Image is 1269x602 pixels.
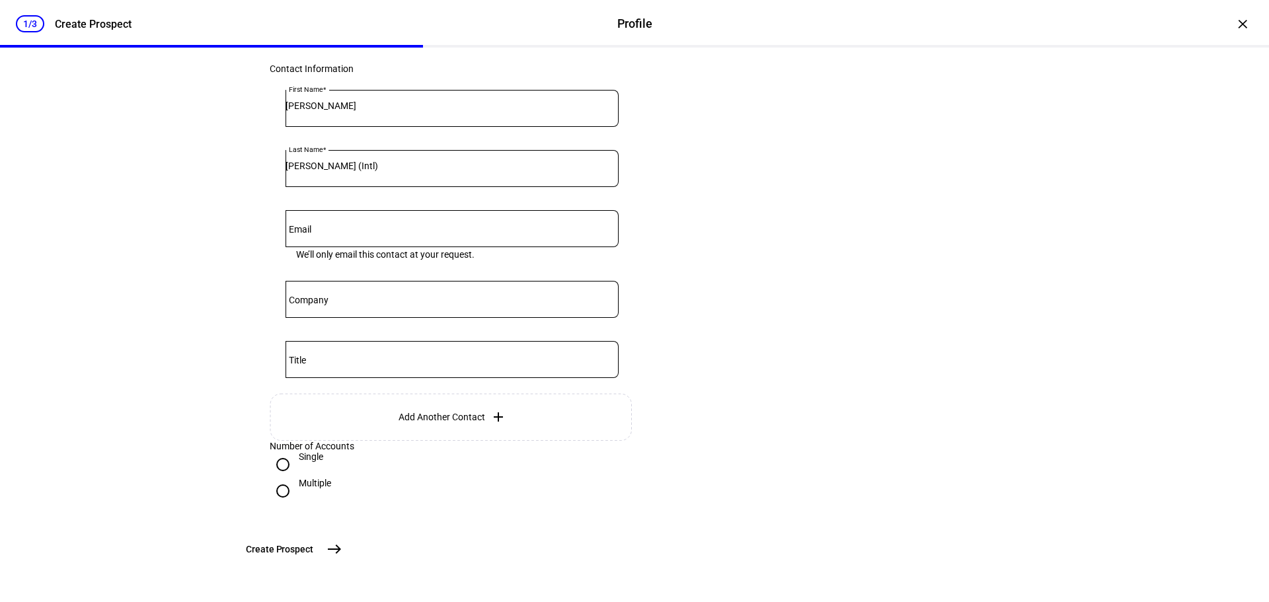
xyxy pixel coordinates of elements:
[289,224,311,235] mat-label: Email
[270,63,634,74] div: Contact Information
[399,412,485,422] span: Add Another Contact
[1232,13,1253,34] div: ×
[490,409,506,425] mat-icon: add
[270,441,634,451] div: Number of Accounts
[296,247,475,260] mat-hint: We’ll only email this contact at your request.
[327,541,342,557] mat-icon: east
[16,15,44,32] div: 1/3
[289,355,306,365] mat-label: Title
[246,543,313,556] span: Create Prospect
[617,15,652,32] div: Profile
[289,295,328,305] mat-label: Company
[299,451,323,462] div: Single
[289,145,323,153] mat-label: Last Name
[289,85,323,93] mat-label: First Name
[299,478,331,488] div: Multiple
[238,536,348,562] button: Create Prospect
[55,18,132,30] div: Create Prospect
